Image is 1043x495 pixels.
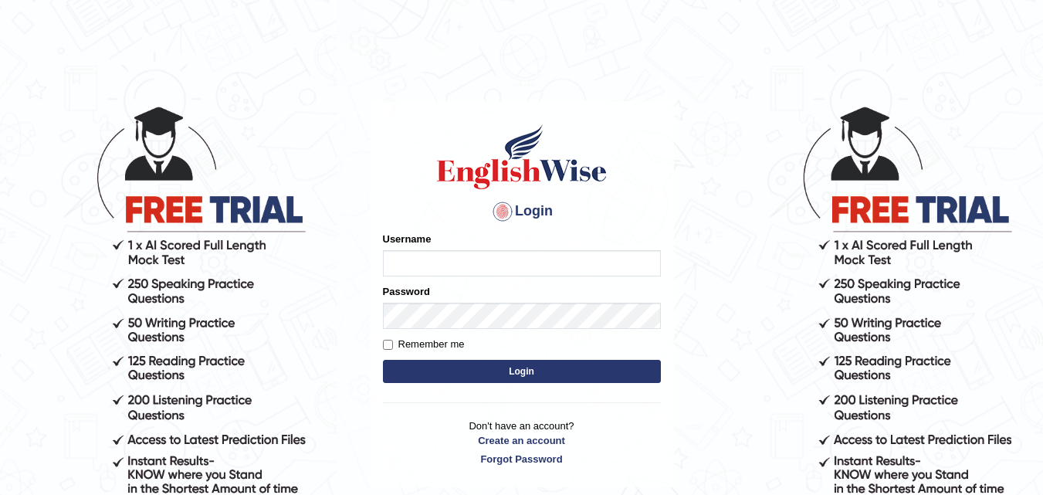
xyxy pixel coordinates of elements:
[383,340,393,350] input: Remember me
[383,337,465,352] label: Remember me
[383,284,430,299] label: Password
[383,199,661,224] h4: Login
[383,232,432,246] label: Username
[383,433,661,448] a: Create an account
[383,360,661,383] button: Login
[383,452,661,466] a: Forgot Password
[434,122,610,192] img: Logo of English Wise sign in for intelligent practice with AI
[383,419,661,466] p: Don't have an account?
